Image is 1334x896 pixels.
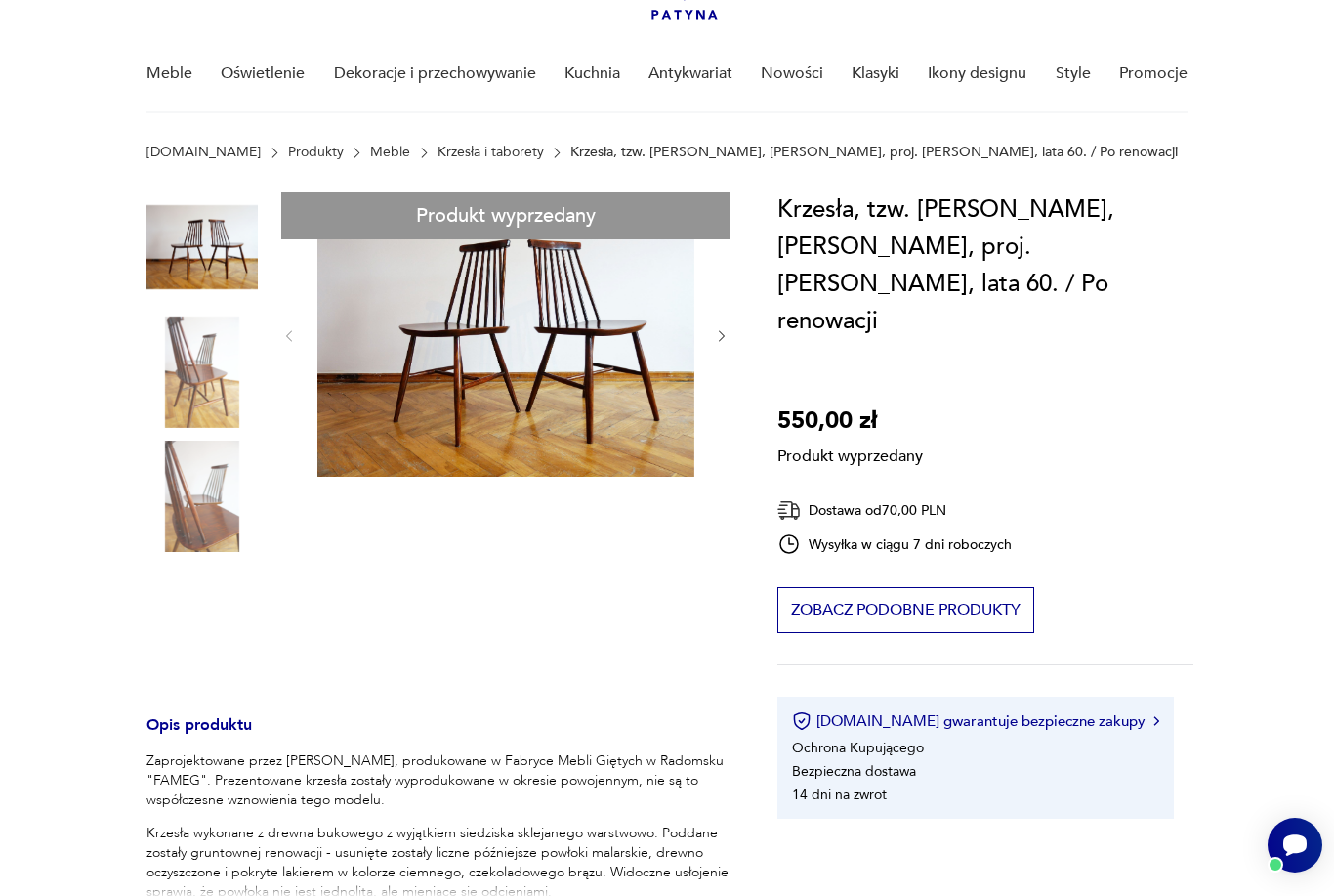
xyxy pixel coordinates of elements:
[792,739,924,757] li: Ochrona Kupującego
[852,36,899,111] a: Klasyki
[1153,716,1159,726] img: Ikona strzałki w prawo
[777,533,1012,556] div: Wysyłka w ciągu 7 dni roboczych
[146,36,192,111] a: Meble
[438,145,544,160] a: Krzesła i taborety
[792,711,1158,731] button: [DOMAIN_NAME] gwarantuje bezpieczne zakupy
[1268,818,1322,873] iframe: Smartsupp widget button
[777,192,1193,340] h1: Krzesła, tzw. [PERSON_NAME], [PERSON_NAME], proj. [PERSON_NAME], lata 60. / Po renowacji
[777,440,923,467] p: Produkt wyprzedany
[648,36,732,111] a: Antykwariat
[370,145,410,160] a: Meble
[334,36,536,111] a: Dekoracje i przechowywanie
[570,145,1178,160] p: Krzesła, tzw. [PERSON_NAME], [PERSON_NAME], proj. [PERSON_NAME], lata 60. / Po renowacji
[777,403,923,440] p: 550,00 zł
[564,36,620,111] a: Kuchnia
[792,762,916,781] li: Bezpieczna dostawa
[1119,36,1188,111] a: Promocje
[221,36,305,111] a: Oświetlenie
[288,145,344,160] a: Produkty
[792,711,812,731] img: Ikona certyfikatu
[1056,36,1091,111] a: Style
[777,587,1034,633] button: Zobacz podobne produkty
[146,751,730,810] p: Zaprojektowane przez [PERSON_NAME], produkowane w Fabryce Mebli Giętych w Radomsku "FAMEG". Preze...
[777,498,801,523] img: Ikona dostawy
[146,719,730,751] h3: Opis produktu
[146,145,261,160] a: [DOMAIN_NAME]
[792,786,887,804] li: 14 dni na zwrot
[777,498,1012,523] div: Dostawa od 70,00 PLN
[761,36,823,111] a: Nowości
[928,36,1026,111] a: Ikony designu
